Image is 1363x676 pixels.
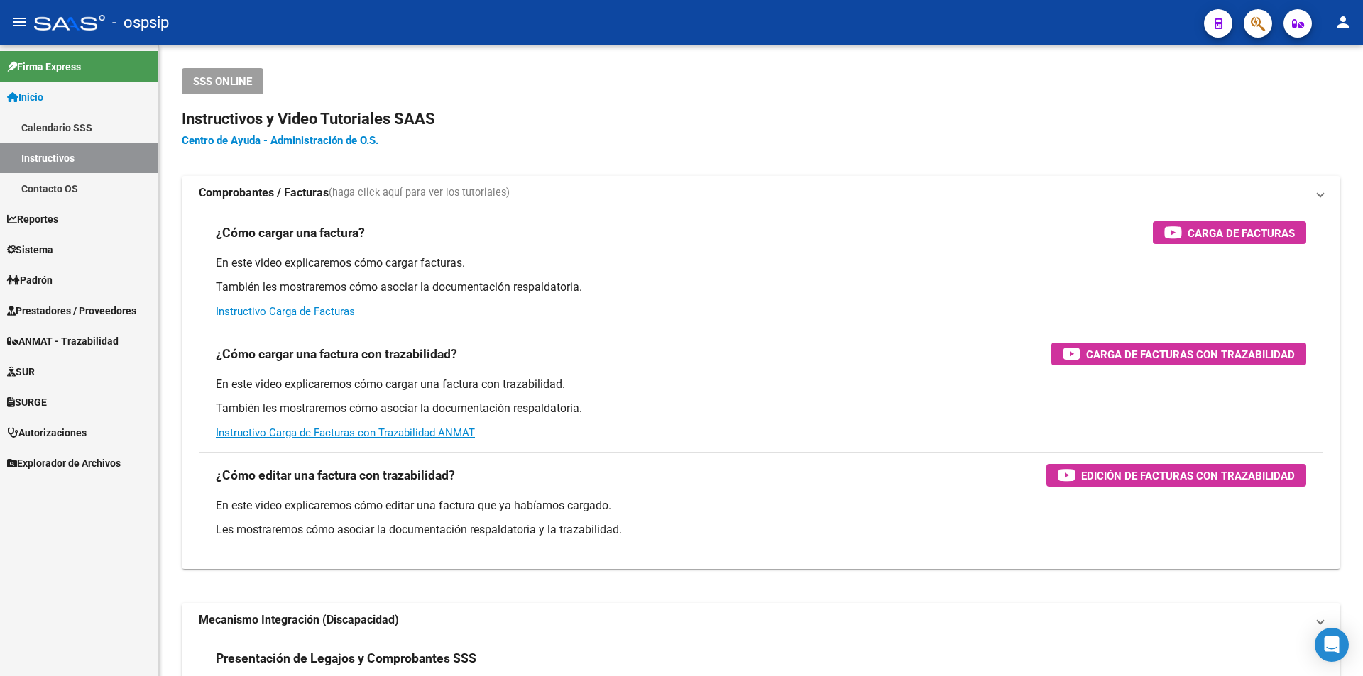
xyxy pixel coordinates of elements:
[193,75,252,88] span: SSS ONLINE
[216,255,1306,271] p: En este video explicaremos cómo cargar facturas.
[199,185,329,201] strong: Comprobantes / Facturas
[112,7,169,38] span: - ospsip
[7,425,87,440] span: Autorizaciones
[1046,464,1306,487] button: Edición de Facturas con Trazabilidad
[216,522,1306,538] p: Les mostraremos cómo asociar la documentación respaldatoria y la trazabilidad.
[182,106,1340,133] h2: Instructivos y Video Tutoriales SAAS
[182,68,263,94] button: SSS ONLINE
[1051,343,1306,365] button: Carga de Facturas con Trazabilidad
[216,465,455,485] h3: ¿Cómo editar una factura con trazabilidad?
[1153,221,1306,244] button: Carga de Facturas
[216,648,476,668] h3: Presentación de Legajos y Comprobantes SSS
[216,498,1306,514] p: En este video explicaremos cómo editar una factura que ya habíamos cargado.
[182,176,1340,210] mat-expansion-panel-header: Comprobantes / Facturas(haga click aquí para ver los tutoriales)
[182,134,378,147] a: Centro de Ayuda - Administración de O.S.
[11,13,28,31] mat-icon: menu
[7,242,53,257] span: Sistema
[7,394,47,410] span: SURGE
[1335,13,1352,31] mat-icon: person
[216,377,1306,392] p: En este video explicaremos cómo cargar una factura con trazabilidad.
[216,223,365,243] h3: ¿Cómo cargar una factura?
[7,211,58,227] span: Reportes
[216,426,475,439] a: Instructivo Carga de Facturas con Trazabilidad ANMAT
[216,279,1306,295] p: También les mostraremos cómo asociar la documentación respaldatoria.
[1081,467,1295,484] span: Edición de Facturas con Trazabilidad
[7,455,121,471] span: Explorador de Archivos
[7,59,81,74] span: Firma Express
[216,344,457,364] h3: ¿Cómo cargar una factura con trazabilidad?
[216,305,355,318] a: Instructivo Carga de Facturas
[1188,224,1295,242] span: Carga de Facturas
[7,89,43,105] span: Inicio
[1086,345,1295,363] span: Carga de Facturas con Trazabilidad
[1315,628,1349,662] div: Open Intercom Messenger
[7,272,53,288] span: Padrón
[199,612,399,628] strong: Mecanismo Integración (Discapacidad)
[216,401,1306,416] p: También les mostraremos cómo asociar la documentación respaldatoria.
[7,333,119,349] span: ANMAT - Trazabilidad
[182,603,1340,637] mat-expansion-panel-header: Mecanismo Integración (Discapacidad)
[329,185,510,201] span: (haga click aquí para ver los tutoriales)
[7,303,136,318] span: Prestadores / Proveedores
[182,210,1340,569] div: Comprobantes / Facturas(haga click aquí para ver los tutoriales)
[7,364,35,379] span: SUR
